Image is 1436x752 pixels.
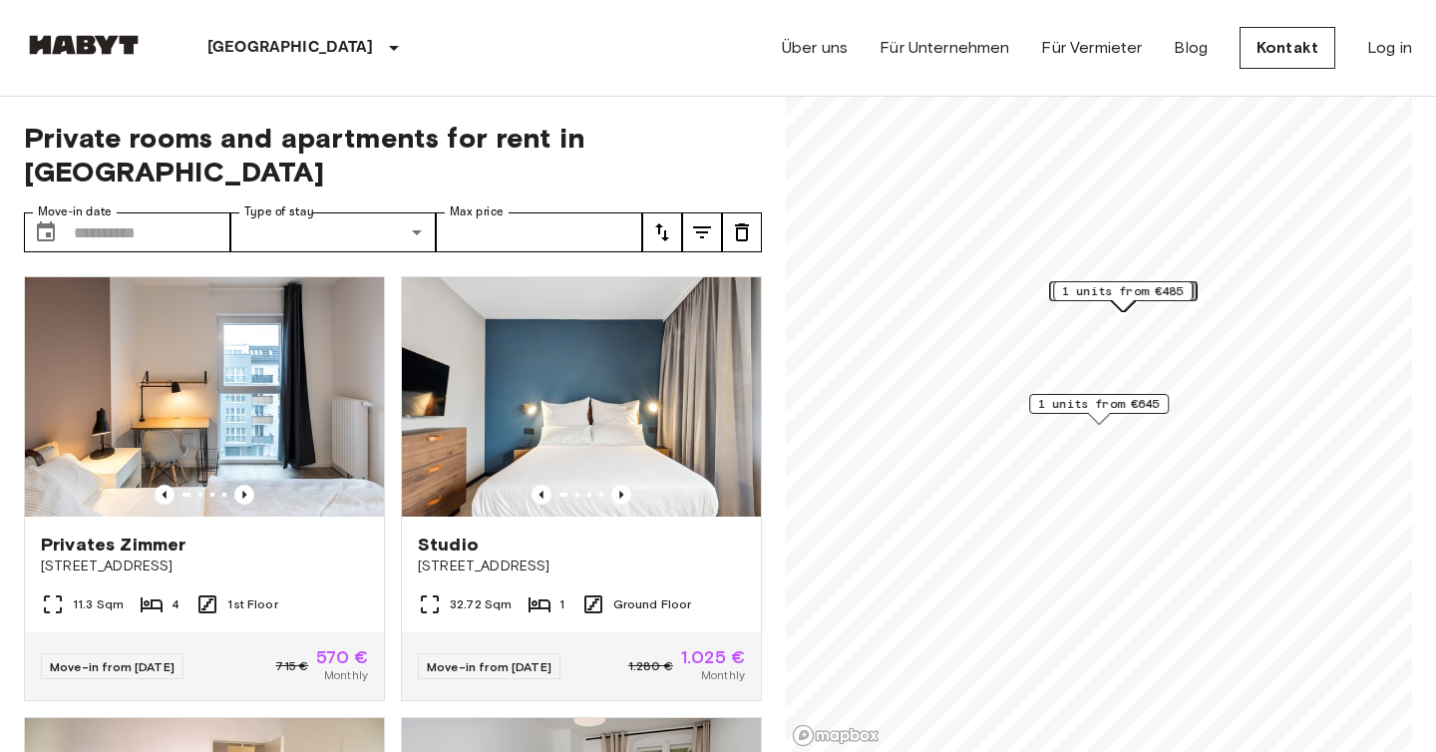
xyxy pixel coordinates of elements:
[402,277,761,517] img: Marketing picture of unit DE-01-481-006-01
[611,485,631,505] button: Previous image
[41,533,185,557] span: Privates Zimmer
[1050,281,1197,312] div: Map marker
[642,212,682,252] button: tune
[234,485,254,505] button: Previous image
[450,203,504,220] label: Max price
[418,557,745,576] span: [STREET_ADDRESS]
[172,595,179,613] span: 4
[532,485,551,505] button: Previous image
[207,36,374,60] p: [GEOGRAPHIC_DATA]
[227,595,277,613] span: 1st Floor
[1041,36,1142,60] a: Für Vermieter
[628,657,673,675] span: 1.280 €
[316,648,368,666] span: 570 €
[418,533,479,557] span: Studio
[1240,27,1335,69] a: Kontakt
[1174,36,1208,60] a: Blog
[324,666,368,684] span: Monthly
[1062,282,1184,300] span: 1 units from €485
[24,276,385,701] a: Marketing picture of unit DE-01-12-003-01QPrevious imagePrevious imagePrivates Zimmer[STREET_ADDR...
[613,595,692,613] span: Ground Floor
[427,659,551,674] span: Move-in from [DATE]
[155,485,175,505] button: Previous image
[275,657,308,675] span: 715 €
[682,212,722,252] button: tune
[450,595,512,613] span: 32.72 Sqm
[722,212,762,252] button: tune
[73,595,124,613] span: 11.3 Sqm
[41,557,368,576] span: [STREET_ADDRESS]
[24,121,762,188] span: Private rooms and apartments for rent in [GEOGRAPHIC_DATA]
[24,35,144,55] img: Habyt
[401,276,762,701] a: Marketing picture of unit DE-01-481-006-01Previous imagePrevious imageStudio[STREET_ADDRESS]32.72...
[25,277,384,517] img: Marketing picture of unit DE-01-12-003-01Q
[782,36,848,60] a: Über uns
[681,648,745,666] span: 1.025 €
[244,203,314,220] label: Type of stay
[701,666,745,684] span: Monthly
[1029,394,1169,425] div: Map marker
[1367,36,1412,60] a: Log in
[1053,281,1193,312] div: Map marker
[1051,281,1198,312] div: Map marker
[1038,395,1160,413] span: 1 units from €645
[38,203,112,220] label: Move-in date
[792,724,880,747] a: Mapbox logo
[26,212,66,252] button: Choose date
[559,595,564,613] span: 1
[880,36,1009,60] a: Für Unternehmen
[50,659,175,674] span: Move-in from [DATE]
